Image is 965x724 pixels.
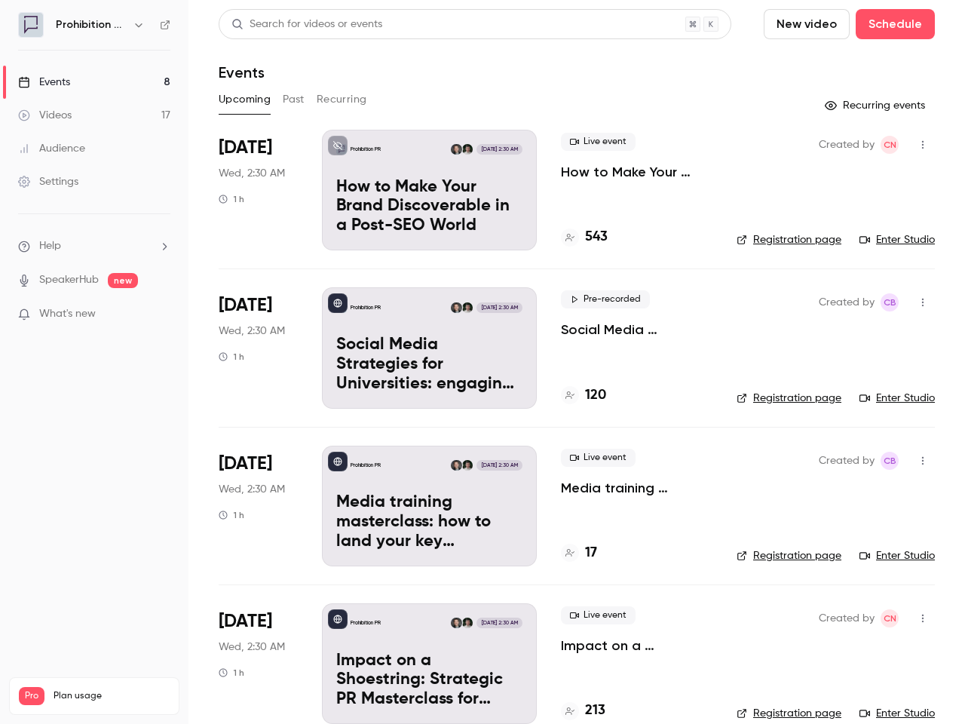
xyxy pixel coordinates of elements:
div: 1 h [219,193,244,205]
button: Recurring [317,87,367,112]
a: Enter Studio [859,232,935,247]
button: Schedule [856,9,935,39]
span: What's new [39,306,96,322]
a: Social Media Strategies for Universities: engaging the new student cohort [561,321,712,339]
span: Claire Beaumont [881,452,899,470]
p: Prohibition PR [351,462,381,469]
img: Will Ockenden [462,618,473,628]
span: Plan usage [54,690,170,702]
a: Social Media Strategies for Universities: engaging the new student cohortProhibition PRWill Ocken... [322,287,537,408]
button: Upcoming [219,87,271,112]
div: Events [18,75,70,90]
span: CN [884,609,896,627]
span: [DATE] 2:30 AM [476,302,522,313]
div: Search for videos or events [231,17,382,32]
div: 1 h [219,351,244,363]
span: [DATE] 2:30 AM [476,618,522,628]
a: Registration page [737,232,841,247]
a: Enter Studio [859,706,935,721]
h1: Events [219,63,265,81]
a: Registration page [737,548,841,563]
div: Videos [18,108,72,123]
span: Wed, 2:30 AM [219,166,285,181]
p: How to Make Your Brand Discoverable in a Post-SEO World [336,178,522,236]
span: Wed, 2:30 AM [219,482,285,497]
span: [DATE] 2:30 AM [476,460,522,471]
iframe: Noticeable Trigger [152,308,170,321]
img: Chris Norton [451,618,461,628]
a: Registration page [737,706,841,721]
span: Wed, 2:30 AM [219,640,285,655]
a: 120 [561,385,606,406]
div: Oct 15 Wed, 10:30 AM (Europe/London) [219,603,298,724]
span: Created by [819,609,875,627]
img: Chris Norton [451,302,461,313]
p: Prohibition PR [351,619,381,627]
span: Pro [19,687,44,705]
img: Will Ockenden [462,460,473,471]
div: Audience [18,141,85,156]
img: Chris Norton [451,144,461,155]
span: CN [884,136,896,154]
a: Impact on a Shoestring: Strategic PR Masterclass for Charity Comms Teams [561,637,712,655]
li: help-dropdown-opener [18,238,170,254]
a: Registration page [737,391,841,406]
span: Created by [819,293,875,311]
a: 17 [561,543,597,563]
div: Settings [18,174,78,189]
div: 1 h [219,509,244,521]
img: Will Ockenden [462,302,473,313]
a: Media training masterclass: how to land your key messages in a digital-first worldProhibition PRW... [322,446,537,566]
img: Will Ockenden [462,144,473,155]
a: 543 [561,227,608,247]
button: Past [283,87,305,112]
img: Chris Norton [451,460,461,471]
h6: Prohibition PR [56,17,127,32]
span: Wed, 2:30 AM [219,324,285,339]
div: Sep 17 Wed, 10:30 AM (Europe/London) [219,130,298,250]
p: Media training masterclass: how to land your key messages in a digital-first world [336,493,522,551]
div: 1 h [219,667,244,679]
a: How to Make Your Brand Discoverable in a Post-SEO WorldProhibition PRWill OckendenChris Norton[DA... [322,130,537,250]
a: Enter Studio [859,391,935,406]
img: Prohibition PR [19,13,43,37]
a: SpeakerHub [39,272,99,288]
p: Impact on a Shoestring: Strategic PR Masterclass for Charity Comms Teams [336,652,522,710]
span: Live event [561,133,636,151]
span: Live event [561,606,636,624]
h4: 543 [585,227,608,247]
a: Impact on a Shoestring: Strategic PR Masterclass for Charity Comms TeamsProhibition PRWill Ockend... [322,603,537,724]
span: [DATE] [219,136,272,160]
span: Chris Norton [881,609,899,627]
span: [DATE] [219,609,272,633]
span: [DATE] 2:30 AM [476,144,522,155]
a: 213 [561,701,605,721]
div: Sep 24 Wed, 10:30 AM (Europe/London) [219,287,298,408]
button: New video [764,9,850,39]
span: Live event [561,449,636,467]
h4: 213 [585,701,605,721]
span: Claire Beaumont [881,293,899,311]
p: Prohibition PR [351,146,381,153]
span: Created by [819,452,875,470]
span: new [108,273,138,288]
a: Media training masterclass: how to land your key messages in a digital-first world [561,479,712,497]
span: Pre-recorded [561,290,650,308]
a: How to Make Your Brand Discoverable in a Post-SEO World [561,163,712,181]
a: Enter Studio [859,548,935,563]
span: Chris Norton [881,136,899,154]
span: Help [39,238,61,254]
h4: 120 [585,385,606,406]
p: Prohibition PR [351,304,381,311]
span: Created by [819,136,875,154]
p: Social Media Strategies for Universities: engaging the new student cohort [336,336,522,394]
button: Recurring events [818,94,935,118]
span: [DATE] [219,293,272,318]
span: [DATE] [219,452,272,476]
h4: 17 [585,543,597,563]
span: CB [884,293,896,311]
